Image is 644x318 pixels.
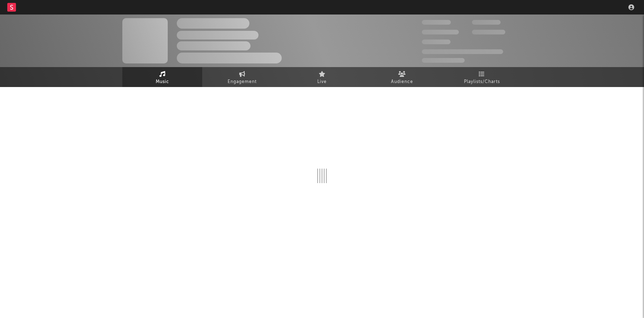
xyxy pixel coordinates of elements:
[202,67,282,87] a: Engagement
[422,20,451,25] span: 300,000
[472,30,505,34] span: 1,000,000
[464,78,500,86] span: Playlists/Charts
[442,67,522,87] a: Playlists/Charts
[122,67,202,87] a: Music
[422,49,503,54] span: 50,000,000 Monthly Listeners
[472,20,501,25] span: 100,000
[422,40,451,44] span: 100,000
[282,67,362,87] a: Live
[422,30,459,34] span: 50,000,000
[317,78,327,86] span: Live
[362,67,442,87] a: Audience
[228,78,257,86] span: Engagement
[156,78,169,86] span: Music
[422,58,465,63] span: Jump Score: 85.0
[391,78,413,86] span: Audience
